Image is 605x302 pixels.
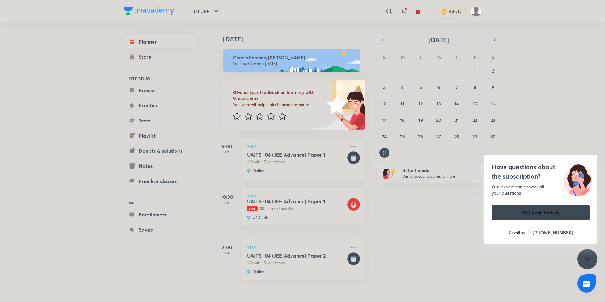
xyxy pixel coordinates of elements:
abbr: August 17, 2025 [382,117,386,123]
button: [DATE] [387,35,490,44]
abbr: August 6, 2025 [437,84,440,90]
abbr: August 24, 2025 [382,133,387,139]
h5: UAITS -04 (JEE Advance) Paper 2 [247,252,346,259]
abbr: August 19, 2025 [418,117,423,123]
button: August 14, 2025 [452,98,462,109]
a: Practice [124,99,197,112]
button: August 26, 2025 [416,131,426,141]
abbr: August 10, 2025 [382,101,387,107]
abbr: August 25, 2025 [400,133,405,139]
h6: Good afternoon, [PERSON_NAME] [233,55,355,61]
abbr: August 28, 2025 [454,133,459,139]
button: August 11, 2025 [397,98,407,109]
abbr: Tuesday [419,54,422,60]
abbr: August 30, 2025 [490,133,496,139]
h4: [DATE] [223,35,371,43]
h5: 2:00 [214,244,239,251]
button: August 8, 2025 [470,82,480,92]
p: PM [214,251,239,255]
abbr: Wednesday [437,54,441,60]
p: 180 min • 51 questions [247,206,346,211]
button: August 24, 2025 [379,131,389,141]
button: August 30, 2025 [488,131,498,141]
img: Arnav Kulshrestha [471,6,481,17]
p: Test [247,143,346,150]
button: August 28, 2025 [452,131,462,141]
a: Store [124,50,197,63]
button: August 29, 2025 [470,131,480,141]
p: AM [214,201,239,204]
img: avatar [415,9,421,14]
h5: UAITS -04 (JEE Advance) Paper 1 [247,198,346,204]
abbr: August 3, 2025 [383,84,386,90]
abbr: August 11, 2025 [400,101,404,107]
button: August 3, 2025 [379,82,389,92]
abbr: August 7, 2025 [456,84,458,90]
abbr: August 5, 2025 [419,84,422,90]
a: Tests [124,114,197,127]
h6: Give us your feedback on learning with Unacademy [233,90,325,101]
abbr: August 31, 2025 [382,150,387,156]
abbr: Monday [401,54,405,60]
span: Live [247,206,258,211]
button: August 23, 2025 [488,115,498,125]
a: Notes [124,160,197,172]
abbr: August 26, 2025 [418,133,423,139]
abbr: August 4, 2025 [401,84,404,90]
p: You have 3 events [DATE] [233,61,355,66]
img: referral [383,167,396,179]
img: afternoon [223,49,360,72]
a: Doubts & solutions [124,145,197,157]
a: Free live classes [124,175,197,187]
button: August 15, 2025 [470,98,480,109]
button: August 21, 2025 [452,115,462,125]
button: August 7, 2025 [452,82,462,92]
abbr: Friday [474,54,476,60]
abbr: August 2, 2025 [492,68,494,74]
img: feedback_image [306,80,365,130]
button: August 5, 2025 [416,82,426,92]
button: August 12, 2025 [416,98,426,109]
p: 180 min • 51 questions [247,260,346,266]
p: UA Centre [253,215,271,220]
p: AM [214,150,239,154]
abbr: August 29, 2025 [472,133,477,139]
abbr: August 23, 2025 [491,117,495,123]
button: August 19, 2025 [416,115,426,125]
img: venue-location [247,215,250,220]
button: August 10, 2025 [379,98,389,109]
p: Test [247,244,346,251]
abbr: August 18, 2025 [400,117,405,123]
abbr: August 27, 2025 [436,133,441,139]
img: venue-location [247,169,250,174]
abbr: August 1, 2025 [474,68,476,74]
abbr: August 14, 2025 [454,101,459,107]
button: Get a call from us [492,205,590,220]
button: August 20, 2025 [434,115,444,125]
button: August 13, 2025 [434,98,444,109]
h5: UAITS -04 (JEE Advance) Paper 1 [247,151,346,158]
button: August 27, 2025 [434,131,444,141]
div: Our expert can answer all your questions [492,184,590,196]
h6: ME [124,198,197,208]
abbr: August 12, 2025 [418,101,423,107]
h5: 9:00 [214,143,239,150]
p: 180 min • 51 questions [247,159,346,165]
span: [DATE] [429,36,449,44]
p: Or call us [509,230,525,235]
img: venue-location [247,269,250,275]
abbr: August 16, 2025 [491,101,495,107]
button: August 4, 2025 [397,82,407,92]
button: August 18, 2025 [397,115,407,125]
button: August 1, 2025 [470,66,480,76]
button: August 25, 2025 [397,131,407,141]
button: August 9, 2025 [488,82,498,92]
img: activity [441,8,447,15]
img: Company Logo [124,7,174,15]
button: August 31, 2025 [379,148,389,158]
a: Enrollments [124,208,197,221]
h6: SELF STUDY [124,73,197,84]
abbr: August 9, 2025 [492,84,494,90]
abbr: Thursday [455,54,458,60]
button: August 22, 2025 [470,115,480,125]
